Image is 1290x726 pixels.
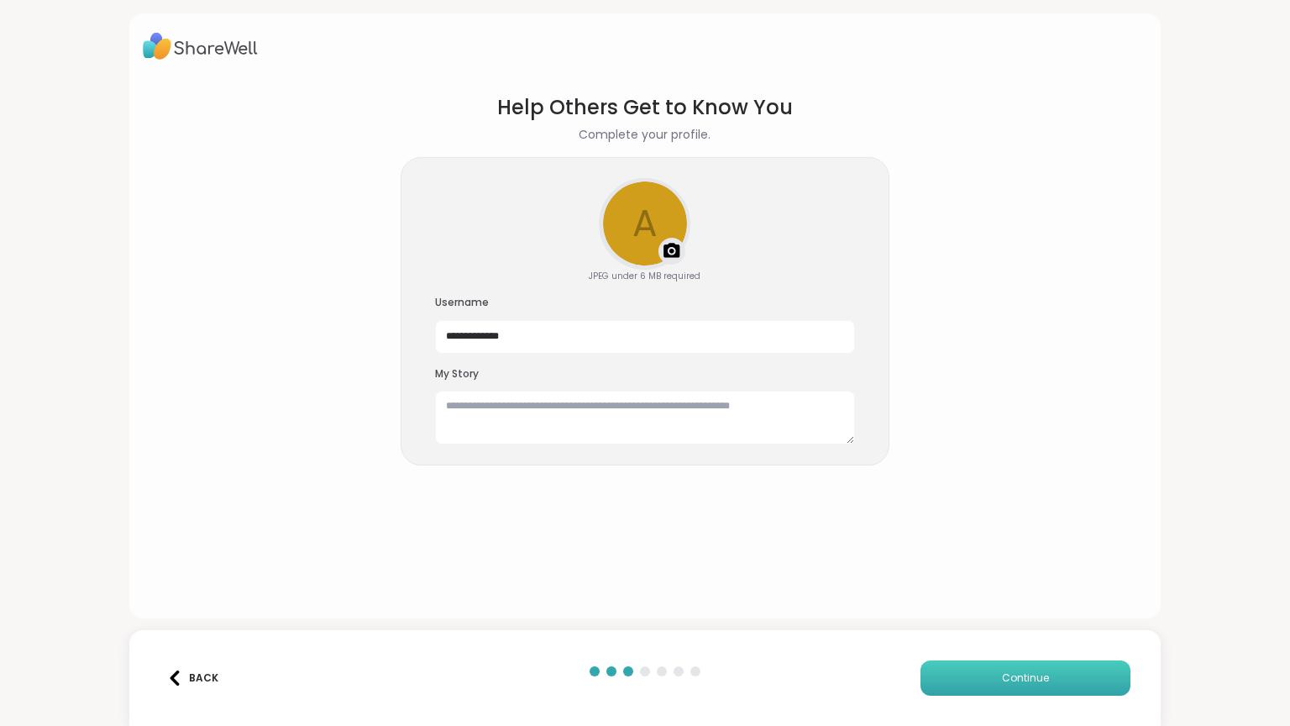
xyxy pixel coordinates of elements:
[920,660,1130,696] button: Continue
[579,126,711,144] h2: Complete your profile.
[435,296,855,310] h3: Username
[589,270,700,282] div: JPEG under 6 MB required
[167,671,218,686] div: Back
[1002,671,1049,686] span: Continue
[143,27,258,66] img: ShareWell Logo
[160,660,227,696] button: Back
[497,92,793,123] h1: Help Others Get to Know You
[435,367,855,381] h3: My Story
